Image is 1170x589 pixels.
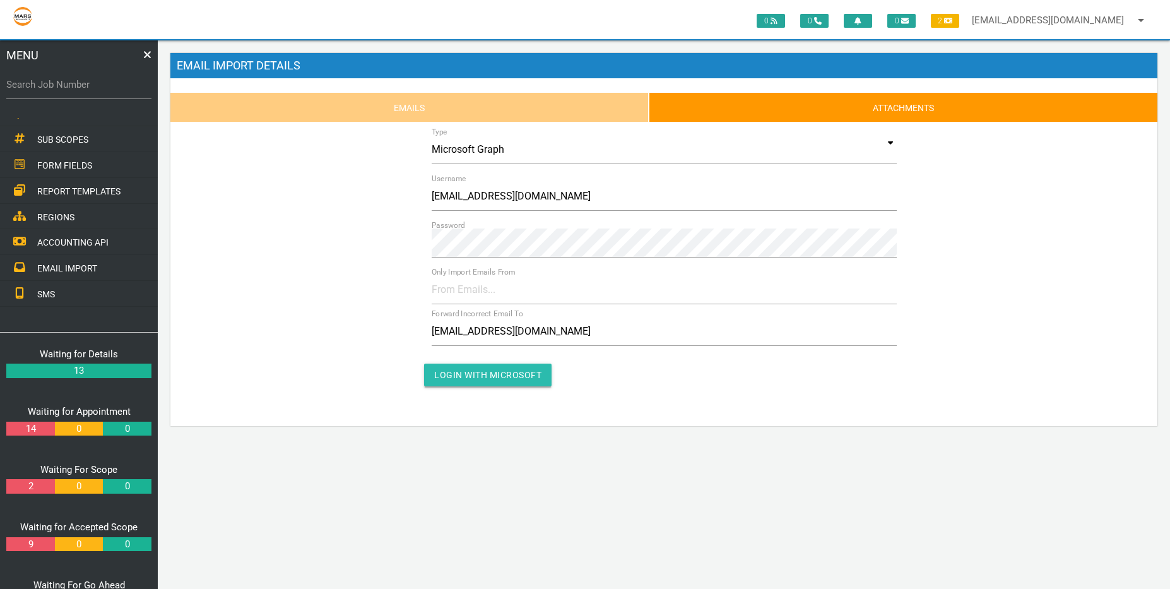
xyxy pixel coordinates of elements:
[432,266,516,278] label: Only Import Emails From
[28,406,131,417] a: Waiting for Appointment
[887,14,916,28] span: 0
[37,134,88,145] span: SUB SCOPES
[20,521,138,533] a: Waiting for Accepted Scope
[757,14,785,28] span: 0
[40,348,118,360] a: Waiting for Details
[649,92,1157,122] a: Attachments
[55,422,103,436] a: 0
[37,186,121,196] span: REPORT TEMPLATES
[55,479,103,494] a: 0
[432,173,466,184] label: Username
[37,263,97,273] span: EMAIL IMPORT
[13,6,33,27] img: s3file
[103,422,151,436] a: 0
[37,211,74,222] span: REGIONS
[40,464,117,475] a: Waiting For Scope
[170,92,649,122] a: Emails
[177,59,300,72] span: Email Import Details
[103,479,151,494] a: 0
[432,126,447,138] label: Type
[931,14,959,28] span: 2
[6,479,54,494] a: 2
[55,537,103,552] a: 0
[432,220,465,231] label: Password
[6,537,54,552] a: 9
[37,289,55,299] span: SMS
[37,237,109,247] span: ACCOUNTING API
[6,422,54,436] a: 14
[6,78,151,92] label: Search Job Number
[37,160,92,170] span: FORM FIELDS
[6,364,151,378] a: 13
[424,364,552,386] button: Login with Microsoft
[103,537,151,552] a: 0
[432,308,523,319] label: Forward Incorrect Email To
[6,47,38,64] span: MENU
[432,275,526,304] input: From Emails...
[800,14,829,28] span: 0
